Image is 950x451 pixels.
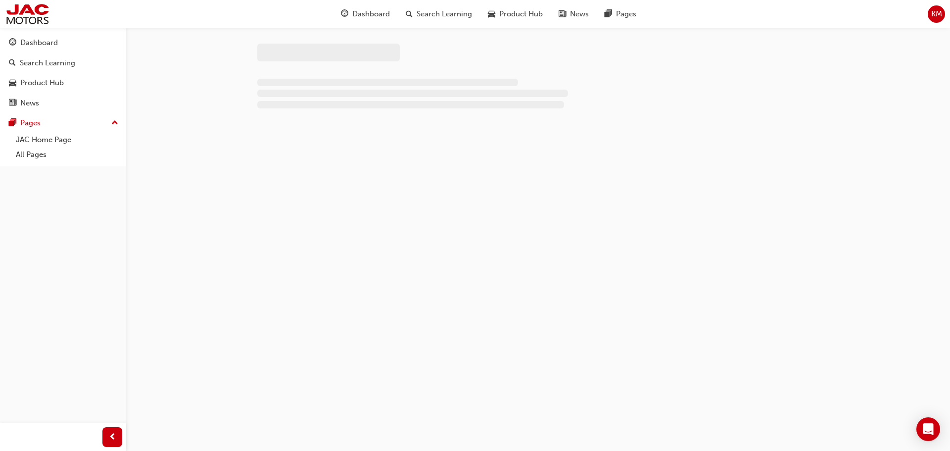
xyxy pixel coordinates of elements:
[4,54,122,72] a: Search Learning
[9,39,16,48] span: guage-icon
[9,79,16,88] span: car-icon
[4,114,122,132] button: Pages
[20,77,64,89] div: Product Hub
[20,37,58,49] div: Dashboard
[111,117,118,130] span: up-icon
[559,8,566,20] span: news-icon
[4,32,122,114] button: DashboardSearch LearningProduct HubNews
[4,34,122,52] a: Dashboard
[406,8,413,20] span: search-icon
[928,5,945,23] button: KM
[398,4,480,24] a: search-iconSearch Learning
[616,8,636,20] span: Pages
[499,8,543,20] span: Product Hub
[597,4,644,24] a: pages-iconPages
[4,74,122,92] a: Product Hub
[20,98,39,109] div: News
[480,4,551,24] a: car-iconProduct Hub
[605,8,612,20] span: pages-icon
[488,8,495,20] span: car-icon
[20,117,41,129] div: Pages
[352,8,390,20] span: Dashboard
[551,4,597,24] a: news-iconNews
[12,147,122,162] a: All Pages
[9,99,16,108] span: news-icon
[9,119,16,128] span: pages-icon
[916,417,940,441] div: Open Intercom Messenger
[5,3,50,25] img: jac-portal
[9,59,16,68] span: search-icon
[109,431,116,444] span: prev-icon
[570,8,589,20] span: News
[333,4,398,24] a: guage-iconDashboard
[20,57,75,69] div: Search Learning
[417,8,472,20] span: Search Learning
[341,8,348,20] span: guage-icon
[12,132,122,148] a: JAC Home Page
[4,94,122,112] a: News
[931,8,942,20] span: KM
